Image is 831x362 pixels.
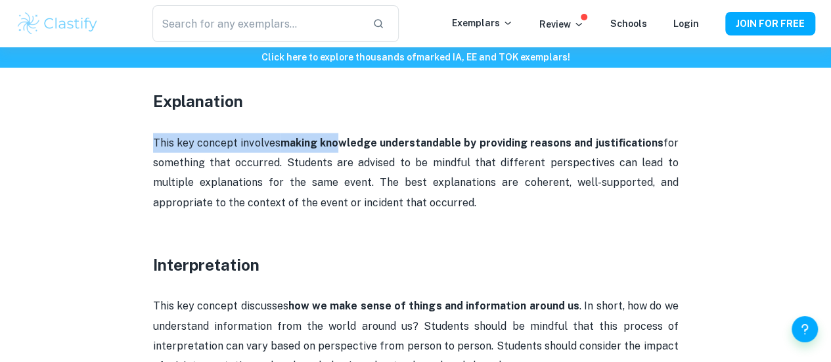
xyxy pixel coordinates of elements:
h3: Interpretation [153,253,679,277]
button: JOIN FOR FREE [725,12,815,35]
p: This key concept involves for something that occurred. Students are advised to be mindful that di... [153,133,679,214]
img: Clastify logo [16,11,99,37]
strong: how we make sense of things and information around us [288,300,579,312]
strong: making knowledge understandable by providing reasons and justifications [280,137,663,149]
a: Login [673,18,699,29]
input: Search for any exemplars... [152,5,363,42]
h6: Click here to explore thousands of marked IA, EE and TOK exemplars ! [3,50,828,64]
h3: Explanation [153,89,679,113]
p: Exemplars [452,16,513,30]
p: Review [539,17,584,32]
button: Help and Feedback [792,316,818,342]
a: Schools [610,18,647,29]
